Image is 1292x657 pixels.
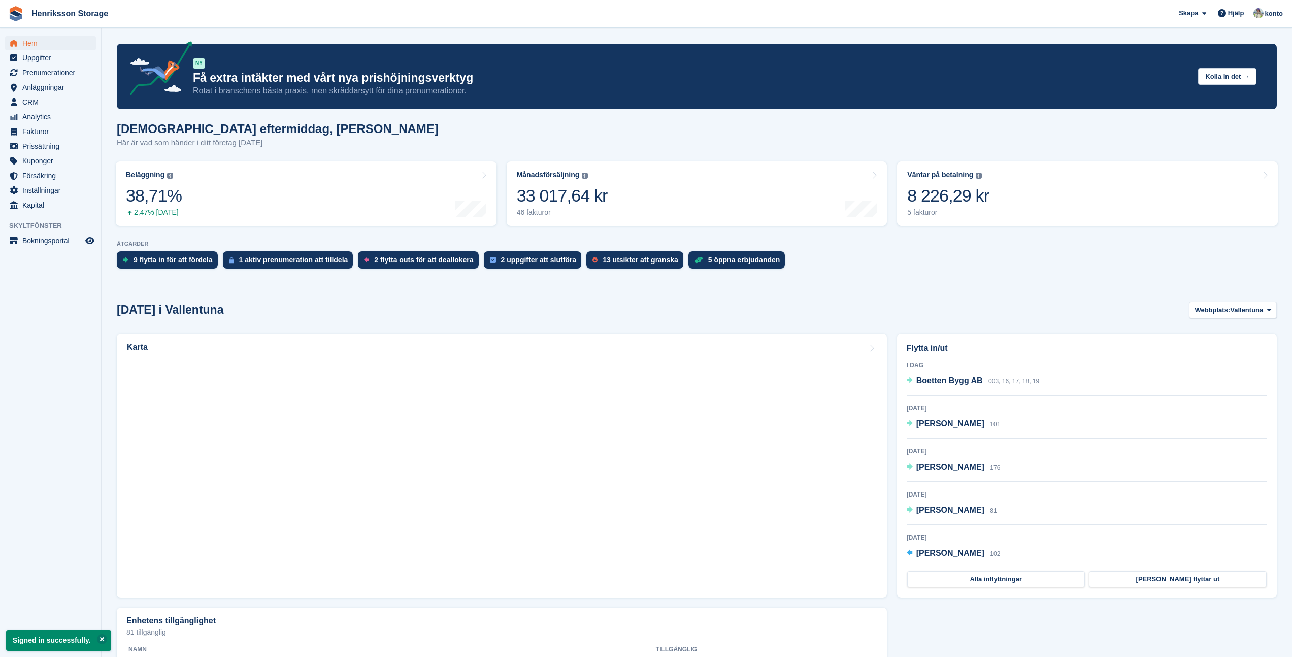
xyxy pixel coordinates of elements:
[22,80,83,94] span: Anläggningar
[5,95,96,109] a: menu
[5,139,96,153] a: menu
[117,334,887,598] a: Karta
[127,343,148,352] h2: Karta
[126,208,182,217] div: 2,47% [DATE]
[117,251,223,274] a: 9 flytta in för att fördela
[22,183,83,198] span: Inställningar
[1253,8,1264,18] img: Daniel Axberg
[27,5,112,22] a: Henriksson Storage
[907,185,989,206] div: 8 226,29 kr
[116,161,496,226] a: Beläggning 38,71% 2,47% [DATE]
[358,251,483,274] a: 2 flytta outs för att deallokera
[364,257,369,263] img: move_outs_to_deallocate_icon-f764333ba52eb49d3ac5e1228854f67142a1ed5810a6f6cc68b1a99e826820c5.svg
[897,161,1278,226] a: Väntar på betalning 8 226,29 kr 5 fakturor
[5,198,96,212] a: menu
[134,256,213,264] div: 9 flytta in för att fördela
[22,51,83,65] span: Uppgifter
[5,183,96,198] a: menu
[193,58,205,69] div: NY
[193,85,1190,96] p: Rotat i branschens bästa praxis, men skräddarsytt för dina prenumerationer.
[990,421,1000,428] span: 101
[1179,8,1198,18] span: Skapa
[5,110,96,124] a: menu
[22,139,83,153] span: Prissättning
[688,251,790,274] a: 5 öppna erbjudanden
[22,95,83,109] span: CRM
[517,171,580,179] div: Månadsförsäljning
[1228,8,1244,18] span: Hjälp
[117,303,223,317] h2: [DATE] i Vallentuna
[5,124,96,139] a: menu
[22,124,83,139] span: Fakturor
[586,251,688,274] a: 13 utsikter att granska
[907,533,1267,542] div: [DATE]
[490,257,496,263] img: task-75834270c22a3079a89374b754ae025e5fb1db73e45f91037f5363f120a921f8.svg
[988,378,1039,385] span: 003, 16, 17, 18, 19
[22,234,83,248] span: Bokningsportal
[990,464,1000,471] span: 176
[5,169,96,183] a: menu
[916,506,984,514] span: [PERSON_NAME]
[592,257,598,263] img: prospect-51fa495bee0391a8d652442698ab0144808aea92771e9ea1ae160a38d050c398.svg
[126,616,216,626] h2: Enhetens tillgänglighet
[1189,302,1277,318] button: Webbplats: Vallentuna
[507,161,887,226] a: Månadsförsäljning 33 017,64 kr 46 fakturor
[907,360,1267,370] div: I dag
[916,549,984,557] span: [PERSON_NAME]
[501,256,577,264] div: 2 uppgifter att slutföra
[223,251,358,274] a: 1 aktiv prenumeration att tilldela
[517,185,608,206] div: 33 017,64 kr
[907,418,1001,431] a: [PERSON_NAME] 101
[84,235,96,247] a: Förhandsgranska butik
[5,36,96,50] a: menu
[907,547,1001,561] a: [PERSON_NAME] 102
[229,257,234,264] img: active_subscription_to_allocate_icon-d502201f5373d7db506a760aba3b589e785aa758c864c3986d89f69b8ff3...
[603,256,678,264] div: 13 utsikter att granska
[123,257,128,263] img: move_ins_to_allocate_icon-fdf77a2bb77ea45bf5b3d319d69a93e2d87916cf1d5bf7949dd705db3b84f3ca.svg
[22,198,83,212] span: Kapital
[22,169,83,183] span: Försäkring
[5,51,96,65] a: menu
[22,154,83,168] span: Kuponger
[1265,9,1283,19] span: konto
[117,241,1277,247] p: ÅTGÄRDER
[907,171,973,179] div: Väntar på betalning
[990,507,997,514] span: 81
[694,256,703,264] img: deal-1b604bf984904fb50ccaf53a9ad4b4a5d6e5aea283cecdc64d6e3604feb123c2.svg
[1089,571,1267,587] a: [PERSON_NAME] flyttar ut
[907,461,1001,474] a: [PERSON_NAME] 176
[6,630,111,651] p: Signed in successfully.
[916,419,984,428] span: [PERSON_NAME]
[167,173,173,179] img: icon-info-grey-7440780725fd019a000dd9b08b2336e03edf1995a4989e88bcd33f0948082b44.svg
[126,185,182,206] div: 38,71%
[976,173,982,179] img: icon-info-grey-7440780725fd019a000dd9b08b2336e03edf1995a4989e88bcd33f0948082b44.svg
[5,80,96,94] a: menu
[117,137,439,149] p: Här är vad som händer i ditt företag [DATE]
[121,41,192,99] img: price-adjustments-announcement-icon-8257ccfd72463d97f412b2fc003d46551f7dbcb40ab6d574587a9cd5c0d94...
[117,122,439,136] h1: [DEMOGRAPHIC_DATA] eftermiddag, [PERSON_NAME]
[126,629,877,636] p: 81 tillgänglig
[907,504,997,517] a: [PERSON_NAME] 81
[239,256,348,264] div: 1 aktiv prenumeration att tilldela
[22,36,83,50] span: Hem
[126,171,164,179] div: Beläggning
[1230,305,1263,315] span: Vallentuna
[907,208,989,217] div: 5 fakturor
[907,571,1085,587] a: Alla inflyttningar
[22,65,83,80] span: Prenumerationer
[907,490,1267,499] div: [DATE]
[484,251,587,274] a: 2 uppgifter att slutföra
[193,71,1190,85] p: Få extra intäkter med vårt nya prishöjningsverktyg
[22,110,83,124] span: Analytics
[708,256,780,264] div: 5 öppna erbjudanden
[907,404,1267,413] div: [DATE]
[9,221,101,231] span: Skyltfönster
[8,6,23,21] img: stora-icon-8386f47178a22dfd0bd8f6a31ec36ba5ce8667c1dd55bd0f319d3a0aa187defe.svg
[582,173,588,179] img: icon-info-grey-7440780725fd019a000dd9b08b2336e03edf1995a4989e88bcd33f0948082b44.svg
[5,154,96,168] a: menu
[907,342,1267,354] h2: Flytta in/ut
[916,463,984,471] span: [PERSON_NAME]
[517,208,608,217] div: 46 fakturor
[374,256,473,264] div: 2 flytta outs för att deallokera
[907,375,1040,388] a: Boetten Bygg AB 003, 16, 17, 18, 19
